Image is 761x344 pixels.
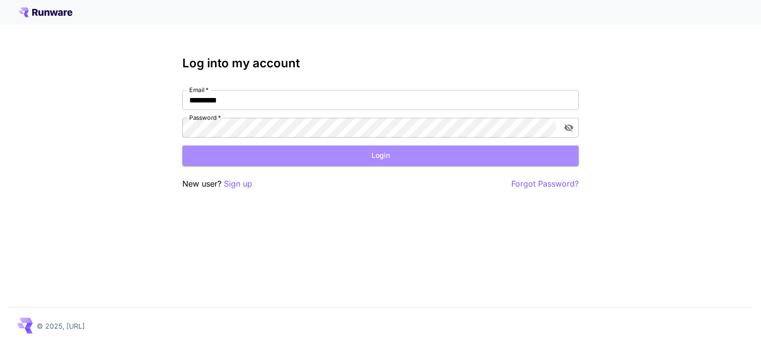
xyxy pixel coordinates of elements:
p: New user? [182,178,252,190]
button: Sign up [224,178,252,190]
label: Password [189,113,221,122]
p: © 2025, [URL] [37,321,85,331]
h3: Log into my account [182,56,579,70]
label: Email [189,86,209,94]
button: Login [182,146,579,166]
button: Forgot Password? [511,178,579,190]
button: toggle password visibility [560,119,578,137]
